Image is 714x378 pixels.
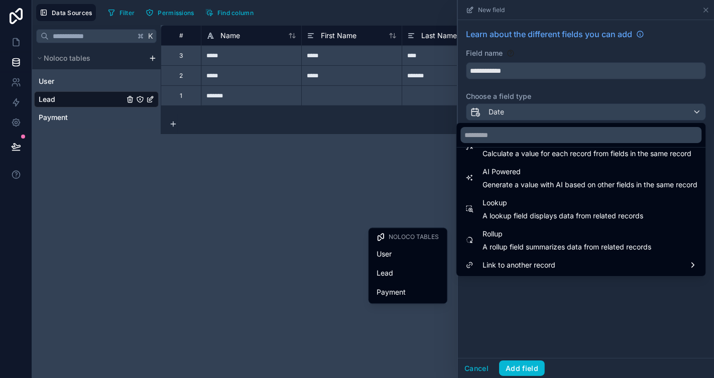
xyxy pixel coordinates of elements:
[52,9,92,17] span: Data Sources
[34,91,159,107] div: Lead
[34,109,159,125] div: Payment
[104,5,139,20] button: Filter
[158,9,194,17] span: Permissions
[34,73,159,89] div: User
[39,112,124,122] a: Payment
[147,33,154,40] span: K
[142,5,201,20] a: Permissions
[220,31,240,41] span: Name
[44,53,90,63] span: Noloco tables
[34,51,145,65] button: Noloco tables
[483,149,691,159] span: Calculate a value for each record from fields in the same record
[483,259,555,271] span: Link to another record
[39,76,124,86] a: User
[202,5,257,20] button: Find column
[179,72,183,80] div: 2
[39,94,55,104] span: Lead
[377,286,406,298] span: Payment
[483,242,651,252] span: A rollup field summarizes data from related records
[389,233,439,241] span: Noloco tables
[377,267,393,279] span: Lead
[217,9,254,17] span: Find column
[421,31,457,41] span: Last Name
[39,94,124,104] a: Lead
[36,4,96,21] button: Data Sources
[377,248,392,260] span: User
[483,211,643,221] span: A lookup field displays data from related records
[483,197,643,209] span: Lookup
[180,92,182,100] div: 1
[169,32,193,39] div: #
[142,5,197,20] button: Permissions
[179,52,183,60] div: 3
[120,9,135,17] span: Filter
[483,228,651,240] span: Rollup
[483,166,697,178] span: AI Powered
[483,180,697,190] span: Generate a value with AI based on other fields in the same record
[321,31,356,41] span: First Name
[39,112,68,122] span: Payment
[39,76,54,86] span: User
